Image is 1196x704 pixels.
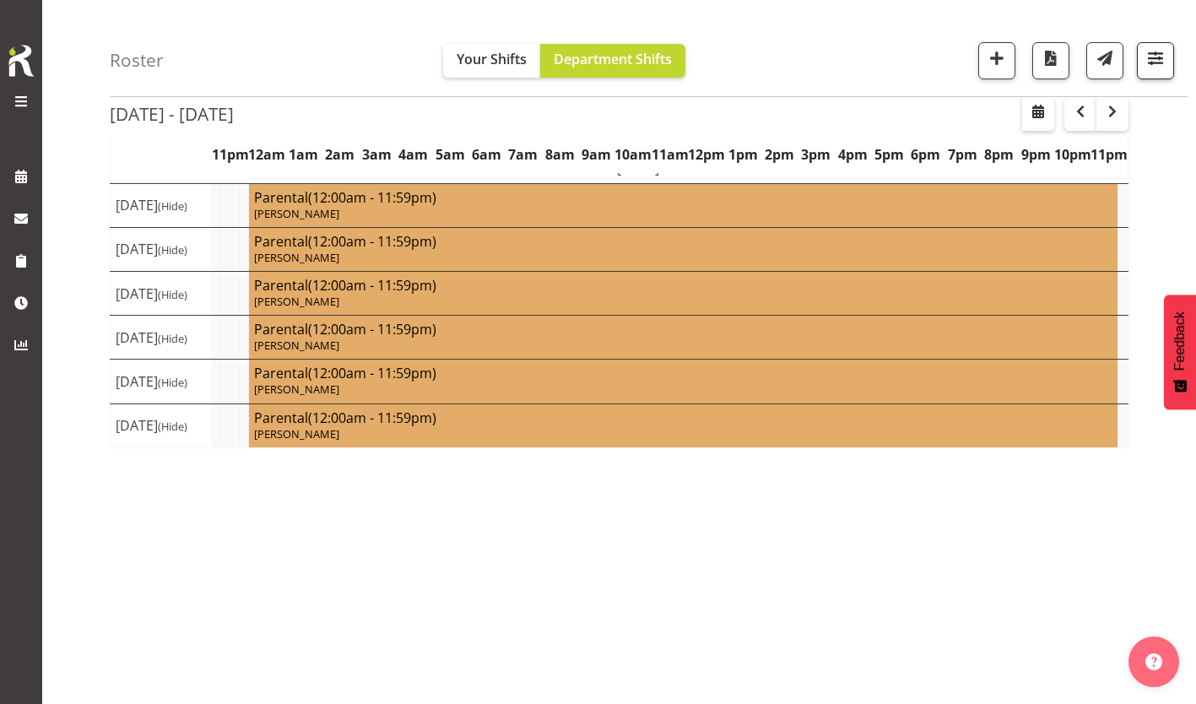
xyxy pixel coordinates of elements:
span: (12:00am - 11:59pm) [308,276,436,295]
th: 9pm [1017,135,1053,174]
span: (Hide) [158,419,187,434]
span: (Hide) [158,198,187,214]
span: (12:00am - 11:59pm) [308,232,436,251]
span: [PERSON_NAME] [254,206,339,221]
th: 10pm [1054,135,1090,174]
button: Filter Shifts [1137,42,1174,79]
img: help-xxl-2.png [1145,653,1162,670]
button: Department Shifts [540,44,685,78]
h4: Parental [254,233,1112,250]
span: (Hide) [158,287,187,302]
span: (Hide) [158,242,187,257]
h4: Parental [254,321,1112,338]
span: (12:00am - 11:59pm) [308,364,436,382]
th: 9am [578,135,614,174]
button: Add a new shift [978,42,1015,79]
td: [DATE] [111,316,213,360]
span: Feedback [1172,311,1188,371]
h4: Roster [110,51,164,70]
td: [DATE] [111,183,213,227]
th: 5am [431,135,468,174]
span: [PERSON_NAME] [254,250,339,265]
span: (12:00am - 11:59pm) [308,409,436,427]
th: 8pm [981,135,1017,174]
span: (12:00am - 11:59pm) [308,320,436,338]
th: 5pm [871,135,907,174]
button: Feedback - Show survey [1164,295,1196,409]
th: 2am [322,135,358,174]
span: (12:00am - 11:59pm) [308,188,436,207]
h4: Parental [254,189,1112,206]
td: [DATE] [111,227,213,271]
th: 3am [359,135,395,174]
th: 12pm [688,135,724,174]
th: 7pm [944,135,981,174]
h4: Parental [254,277,1112,294]
th: 11pm [212,135,248,174]
th: 2pm [761,135,798,174]
span: [PERSON_NAME] [254,382,339,397]
span: Your Shifts [457,50,527,68]
th: 12am [248,135,284,174]
th: 10am [614,135,651,174]
th: 4am [395,135,431,174]
th: 11am [652,135,688,174]
span: [PERSON_NAME] [254,338,339,353]
td: [DATE] [111,272,213,316]
h4: Parental [254,409,1112,426]
span: (Hide) [158,331,187,346]
td: [DATE] [111,360,213,403]
th: 6pm [907,135,944,174]
button: Download a PDF of the roster according to the set date range. [1032,42,1069,79]
span: Department Shifts [554,50,672,68]
span: [PERSON_NAME] [254,294,339,309]
th: 1am [285,135,322,174]
button: Send a list of all shifts for the selected filtered period to all rostered employees. [1086,42,1123,79]
th: 6am [468,135,505,174]
th: 11pm [1090,135,1128,174]
td: [DATE] [111,403,213,447]
img: Rosterit icon logo [4,42,38,79]
span: [PERSON_NAME] [254,426,339,441]
th: 8am [541,135,577,174]
span: (Hide) [158,375,187,390]
h2: [DATE] - [DATE] [110,103,234,125]
th: 7am [505,135,541,174]
h4: Parental [254,365,1112,382]
button: Your Shifts [443,44,540,78]
th: 3pm [798,135,834,174]
button: Select a specific date within the roster. [1022,97,1054,131]
th: 4pm [834,135,870,174]
th: 1pm [724,135,760,174]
